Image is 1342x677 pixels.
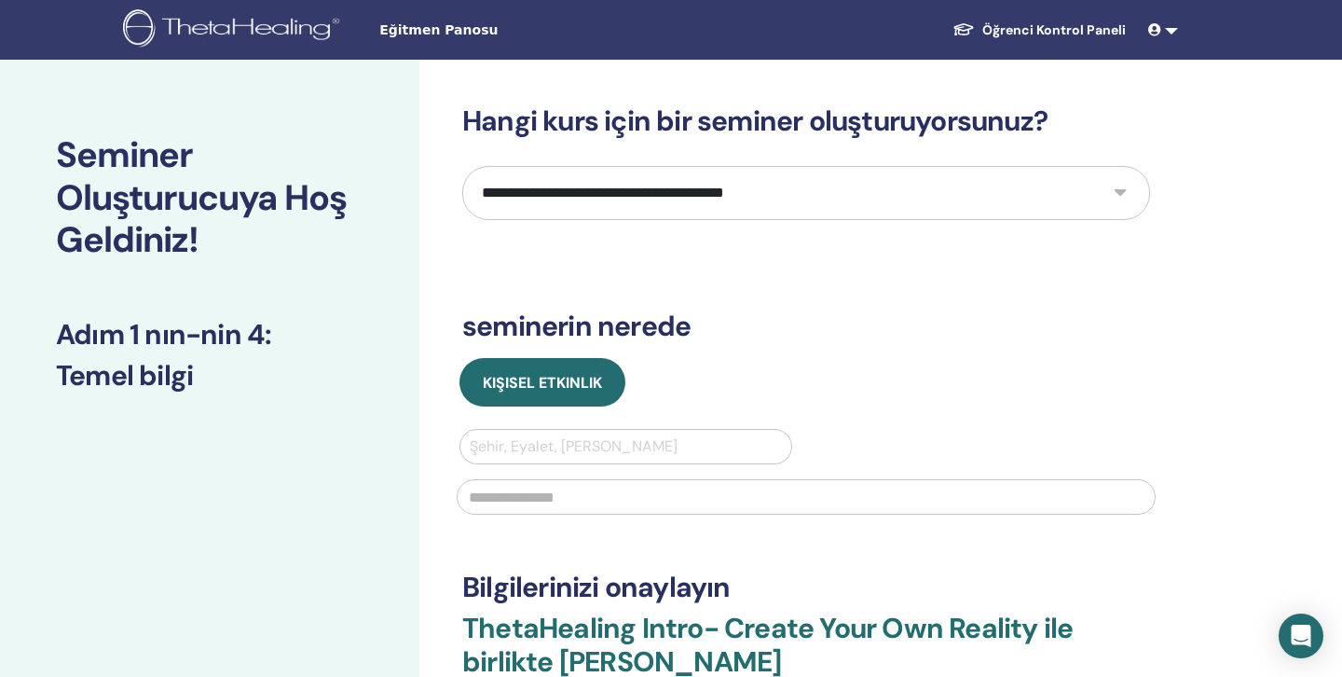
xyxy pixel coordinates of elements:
h3: Bilgilerinizi onaylayın [462,571,1150,604]
a: Öğrenci Kontrol Paneli [938,13,1141,48]
h2: Seminer Oluşturucuya Hoş Geldiniz! [56,134,363,262]
button: Kişisel Etkinlik [459,358,625,407]
h3: Temel bilgi [56,359,363,393]
div: Open Intercom Messenger [1279,614,1323,658]
span: Kişisel Etkinlik [483,373,602,393]
img: logo.png [123,9,346,51]
h3: Adım 1 nın-nin 4 : [56,318,363,352]
img: graduation-cap-white.svg [952,21,975,37]
h3: Hangi kurs için bir seminer oluşturuyorsunuz? [462,104,1150,138]
span: Eğitmen Panosu [379,21,659,40]
h3: seminerin nerede [462,310,1150,343]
